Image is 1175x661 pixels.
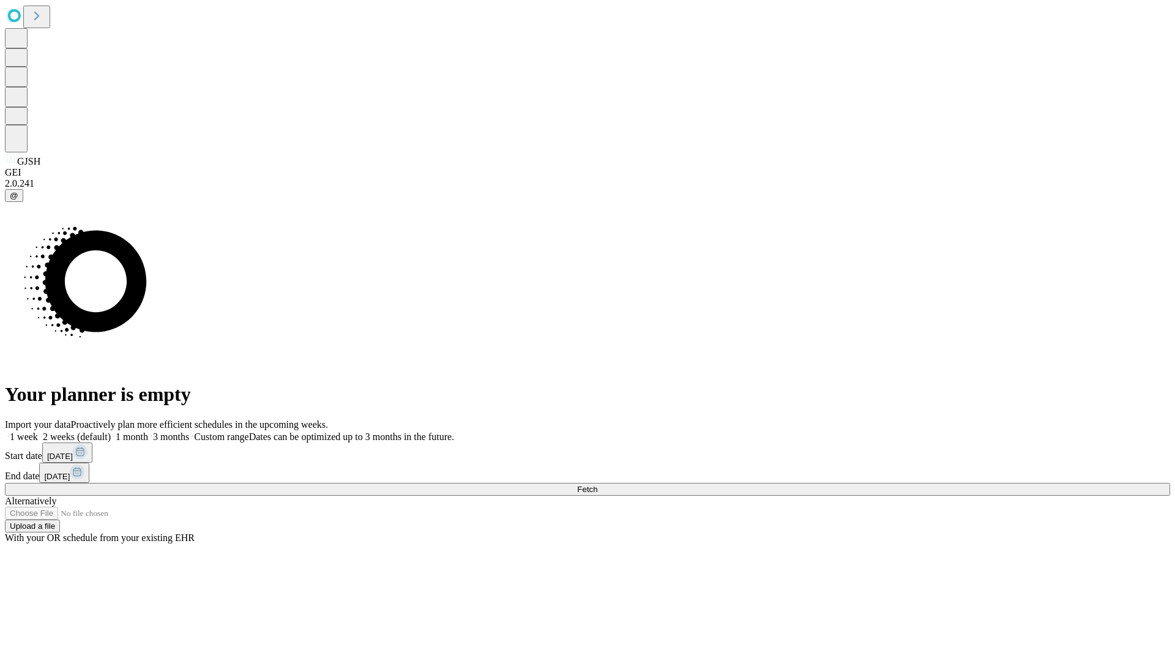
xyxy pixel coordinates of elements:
span: Proactively plan more efficient schedules in the upcoming weeks. [71,419,328,430]
button: @ [5,189,23,202]
span: 3 months [153,431,189,442]
span: Fetch [577,485,597,494]
span: Custom range [194,431,248,442]
span: 1 month [116,431,148,442]
button: [DATE] [39,463,89,483]
span: 2 weeks (default) [43,431,111,442]
span: GJSH [17,156,40,166]
span: 1 week [10,431,38,442]
h1: Your planner is empty [5,383,1170,406]
span: With your OR schedule from your existing EHR [5,532,195,543]
button: Upload a file [5,520,60,532]
button: Fetch [5,483,1170,496]
div: End date [5,463,1170,483]
div: Start date [5,443,1170,463]
button: [DATE] [42,443,92,463]
div: 2.0.241 [5,178,1170,189]
span: Alternatively [5,496,56,506]
div: GEI [5,167,1170,178]
span: Import your data [5,419,71,430]
span: Dates can be optimized up to 3 months in the future. [249,431,454,442]
span: [DATE] [44,472,70,481]
span: @ [10,191,18,200]
span: [DATE] [47,452,73,461]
